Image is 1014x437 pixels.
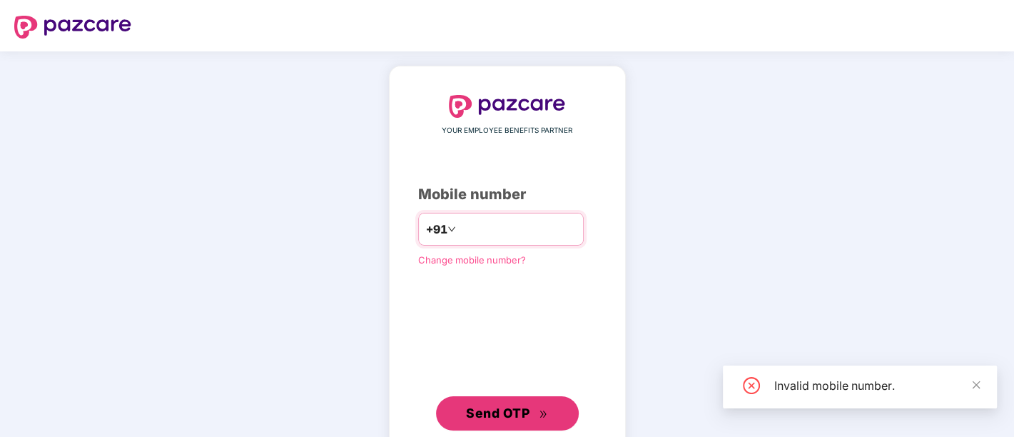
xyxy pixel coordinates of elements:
[539,410,548,419] span: double-right
[447,225,456,233] span: down
[418,184,597,206] div: Mobile number
[436,396,579,431] button: Send OTPdouble-right
[774,377,980,394] div: Invalid mobile number.
[466,406,529,421] span: Send OTP
[14,16,131,39] img: logo
[743,377,760,394] span: close-circle
[418,254,526,266] a: Change mobile number?
[971,380,981,390] span: close
[449,95,566,118] img: logo
[426,221,447,238] span: +91
[442,125,572,136] span: YOUR EMPLOYEE BENEFITS PARTNER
